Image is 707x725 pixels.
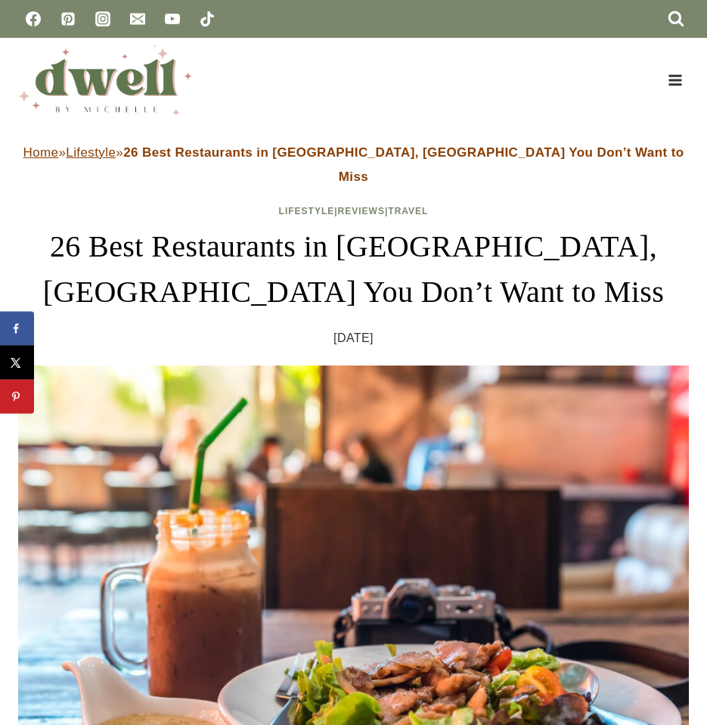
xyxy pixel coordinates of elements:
[661,68,689,92] button: Open menu
[157,4,188,34] a: YouTube
[23,145,684,184] span: » »
[18,224,689,315] h1: 26 Best Restaurants in [GEOGRAPHIC_DATA], [GEOGRAPHIC_DATA] You Don’t Want to Miss
[192,4,222,34] a: TikTok
[88,4,118,34] a: Instagram
[388,206,428,216] a: Travel
[123,145,684,184] strong: 26 Best Restaurants in [GEOGRAPHIC_DATA], [GEOGRAPHIC_DATA] You Don’t Want to Miss
[18,4,48,34] a: Facebook
[53,4,83,34] a: Pinterest
[333,327,374,350] time: [DATE]
[663,6,689,32] button: View Search Form
[23,145,58,160] a: Home
[338,206,385,216] a: Reviews
[66,145,116,160] a: Lifestyle
[279,206,335,216] a: Lifestyle
[279,206,429,216] span: | |
[122,4,153,34] a: Email
[18,45,192,115] img: DWELL by michelle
